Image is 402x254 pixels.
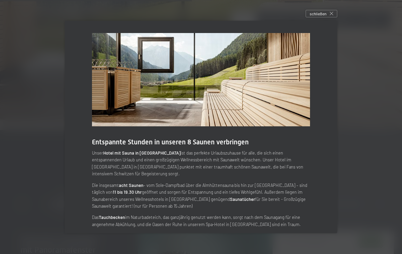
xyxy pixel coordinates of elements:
img: Wellnesshotels - Sauna - Entspannung - Ahrntal [92,33,310,126]
strong: 11 bis 19.30 Uhr [113,189,142,195]
strong: Tauchbecken [99,215,125,220]
span: Entspannte Stunden in unseren 8 Saunen verbringen [92,138,249,146]
p: Das im Naturbadeteich, das ganzjährig genutzt werden kann, sorgt nach dem Saunagang für eine ange... [92,214,310,228]
p: Die insgesamt – vom Sole-Dampfbad über die Almhüttensauna bis hin zur [GEOGRAPHIC_DATA] – sind tä... [92,182,310,210]
span: schließen [310,11,326,17]
strong: Saunatücher [230,196,255,202]
p: Eines der in unserem Wellnesshotel in [GEOGRAPHIC_DATA] im [GEOGRAPHIC_DATA] ist sicherlich der m... [92,232,310,253]
strong: Hotel mit Sauna in [GEOGRAPHIC_DATA] [103,150,181,156]
p: Unser ist das perfekte Urlaubszuhause für alle, die sich einen entspannenden Urlaub und einen gro... [92,149,310,177]
strong: acht Saunen [119,182,143,188]
strong: Highlights [110,233,129,238]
